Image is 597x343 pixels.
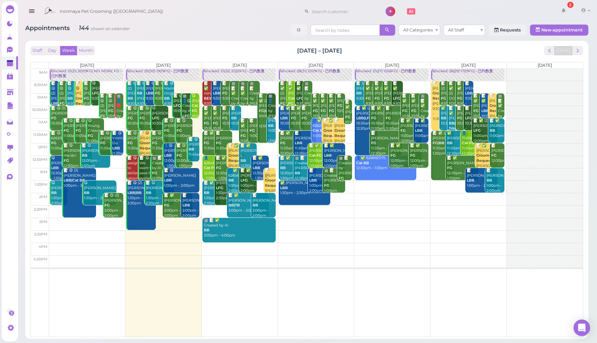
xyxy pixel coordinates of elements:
[104,203,110,207] b: FG
[203,69,276,74] div: Blocked: 31(32) 21(20FG) • 已约数量
[75,118,92,149] div: 📝 😋 [PERSON_NAME] 11:00am - 12:00pm
[92,81,100,111] div: 😋 [PERSON_NAME] 9:30am - 10:30am
[384,96,389,101] b: FG
[51,69,123,79] div: Blocked: 31(31) 20(19FG) NO MORE FG • 已约数量
[448,106,457,151] div: 📝 ✅ [PERSON_NAME] 10:30am - 11:30am
[30,46,44,55] button: Staff
[441,96,446,101] b: FG
[216,166,221,170] b: FG
[176,143,193,168] div: 📝 😋 [PERSON_NAME] 12:00pm - 1:00pm
[386,116,391,120] b: FG
[164,81,174,117] div: 📝 😋 Marine Doglatyan 9:30am - 10:30am
[216,156,232,181] div: 📝 ✅ [PERSON_NAME] 12:30pm - 1:30pm
[152,156,168,186] div: 🤖 📝 😋 Created by AI 12:30pm - 1:30pm
[164,96,170,101] b: BB
[280,166,286,170] b: BB
[240,143,257,174] div: 📝 ✅ [PERSON_NAME] L 12:00pm - 1:00pm
[228,153,255,163] b: Groomer Requested|FG
[334,128,363,138] b: Groomer Requested|LFG
[136,81,147,117] div: 📝 😋 [PERSON_NAME] [PERSON_NAME] 9:30am - 10:30am
[473,128,481,133] b: LFG
[240,178,248,183] b: LFG
[390,153,396,158] b: FG
[291,116,296,120] b: FG
[339,176,344,180] b: FG
[544,46,555,55] button: prev
[51,141,56,145] b: FG
[280,186,288,190] b: LBB
[420,93,428,144] div: 🤖 📝 ✅ Created by AI 10:00am - 11:00am
[127,96,133,101] b: BB
[140,116,145,120] b: FG
[321,109,326,113] b: FG
[213,121,218,126] b: FG
[410,153,415,158] b: FG
[312,118,326,149] div: 👤✅ 6262157035 11:00am - 12:00pm
[127,131,144,161] div: 📝 😋 [PERSON_NAME] 11:30am - 12:30pm
[164,168,199,188] div: 📝 😋 [PERSON_NAME] 1:00pm - 2:00pm
[191,93,200,129] div: 😋 [PERSON_NAME] 10:00am - 11:00am
[222,91,227,95] b: FG
[51,106,67,136] div: 📝 😋 (3) [PERSON_NAME] 10:30am - 11:30am
[280,101,285,106] b: FG
[530,25,588,36] button: New appointment
[51,116,56,120] b: FG
[337,103,342,108] b: FG
[252,156,269,181] div: 📝 ✅ [PERSON_NAME] 12:30pm - 1:30pm
[64,128,69,133] b: FG
[311,25,380,36] input: Search by notes
[323,128,350,138] b: Groomer Requested|FG
[338,156,352,196] div: 🤖 📝 Created by [PERSON_NAME] 12:30pm - 1:30pm
[329,109,334,113] b: FG
[127,106,144,136] div: 📝 😋 [PERSON_NAME] 10:30am - 11:30am
[203,81,214,117] div: 📝 ✅ nervous 9:30am - 10:30am
[323,118,337,159] div: 📝 ✅ [PERSON_NAME] [PERSON_NAME] 11:00am - 12:00pm
[59,81,67,122] div: 📝 😋 (2) [PERSON_NAME] 9:30am - 10:30am
[204,166,216,170] b: Cat FG
[288,96,294,106] b: Cat FG
[440,106,449,136] div: ✅ [PERSON_NAME] 10:30am - 11:30am
[100,93,108,134] div: 📝 😋 (2) [PERSON_NAME] 10:00am - 11:00am
[491,143,504,174] div: 📝 [PERSON_NAME] 12:00pm - 1:00pm
[291,106,304,136] div: 📝 ✅ [PERSON_NAME] 10:30am - 11:30am
[324,143,345,168] div: 📝 ✅ [PERSON_NAME] 12:00pm - 1:00pm
[228,143,245,179] div: 📝 ✅ [PERSON_NAME] [PERSON_NAME] 12:00pm - 1:00pm
[203,156,220,181] div: 👤6264830560 12:30pm - 1:30pm
[67,81,75,117] div: 📝 😋 [PERSON_NAME] 9:30am - 10:30am
[152,141,157,145] b: FG
[145,81,156,111] div: 📝 😋 [PERSON_NAME] 9:30am - 10:30am
[112,131,123,166] div: 📝 😋 Yinming Du 11:30am - 12:30pm
[164,203,169,207] b: FG
[473,93,481,129] div: 📝 ✅ [PERSON_NAME] 10:00am - 11:00am
[59,101,65,106] b: FG
[465,91,473,95] b: LBB
[203,131,220,161] div: 📝 ✅ [PERSON_NAME] 11:30am - 12:30pm
[402,93,412,129] div: 📝 ✅ [PERSON_NAME] 10:00am - 11:00am
[51,131,67,161] div: 📝 😋 6262033339 11:30am - 12:30pm
[139,106,156,136] div: 📝 😋 [PERSON_NAME] 10:30am - 11:30am
[462,141,474,145] b: Cat FG
[490,128,495,133] b: BB
[204,191,209,195] b: BB
[127,116,133,120] b: FG
[476,143,497,179] div: 📝 ✅ [PERSON_NAME] [PERSON_NAME] 12:00pm - 1:00pm
[329,93,337,129] div: 📝 ✅ [PERSON_NAME] 10:00am - 11:00am
[440,81,449,117] div: 📝 (2) [PERSON_NAME] 9:30am - 10:30am
[489,93,497,134] div: 📝 [PERSON_NAME] [PERSON_NAME] 10:00am - 11:00am
[240,81,250,127] div: 🤖 📝 ✅ Created by AI 9:30am - 10:30am
[228,193,269,213] div: 📝 ✅ [PERSON_NAME] 2:00pm - 3:00pm
[75,81,84,127] div: 📝 😋 [PERSON_NAME] [PERSON_NAME] 9:30am - 10:30am
[288,81,296,122] div: 📝 ✅ [PERSON_NAME] 9:30am - 10:30am
[104,193,123,218] div: 📝 😋 (2) [PERSON_NAME] 2:00pm - 3:00pm
[295,141,302,145] b: LBB
[228,178,234,183] b: BB
[392,81,403,117] div: 📝 ✅ [PERSON_NAME] 9:30am - 10:30am
[87,118,104,154] div: 😋 Young Cheung 11:00am - 12:00pm
[253,203,258,207] b: BB
[337,93,345,124] div: 📝 [PERSON_NAME] 10:00am - 11:00am
[371,116,376,120] b: FG
[155,81,165,111] div: 📝 😋 [PERSON_NAME] 9:30am - 10:30am
[366,96,371,101] b: FG
[447,131,468,156] div: ✅ [PERSON_NAME] 11:30am - 12:30pm
[100,131,116,161] div: 📝 😋 [PERSON_NAME] 11:30am - 12:30pm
